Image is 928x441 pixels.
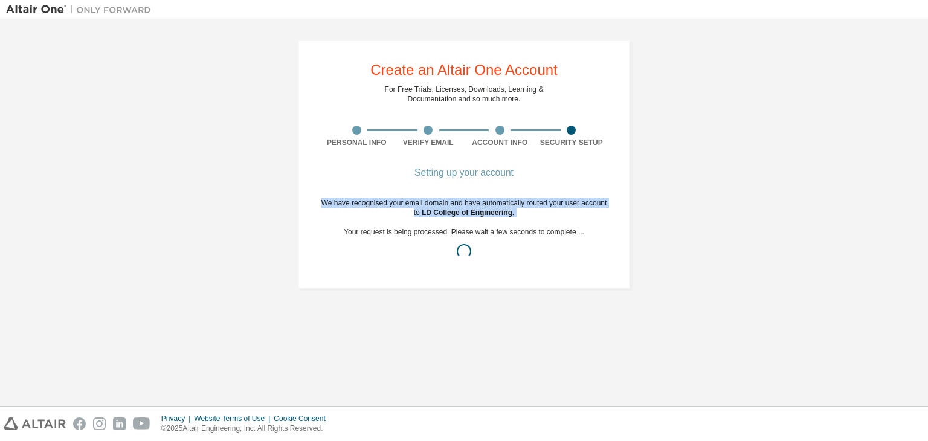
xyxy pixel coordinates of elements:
[6,4,157,16] img: Altair One
[422,208,514,217] span: LD College of Engineering .
[161,414,194,423] div: Privacy
[385,85,544,104] div: For Free Trials, Licenses, Downloads, Learning & Documentation and so much more.
[93,417,106,430] img: instagram.svg
[161,423,333,434] p: © 2025 Altair Engineering, Inc. All Rights Reserved.
[133,417,150,430] img: youtube.svg
[464,138,536,147] div: Account Info
[321,198,607,266] div: We have recognised your email domain and have automatically routed your user account to Your requ...
[321,169,607,176] div: Setting up your account
[321,138,393,147] div: Personal Info
[4,417,66,430] img: altair_logo.svg
[370,63,558,77] div: Create an Altair One Account
[113,417,126,430] img: linkedin.svg
[274,414,332,423] div: Cookie Consent
[73,417,86,430] img: facebook.svg
[393,138,465,147] div: Verify Email
[194,414,274,423] div: Website Terms of Use
[536,138,608,147] div: Security Setup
